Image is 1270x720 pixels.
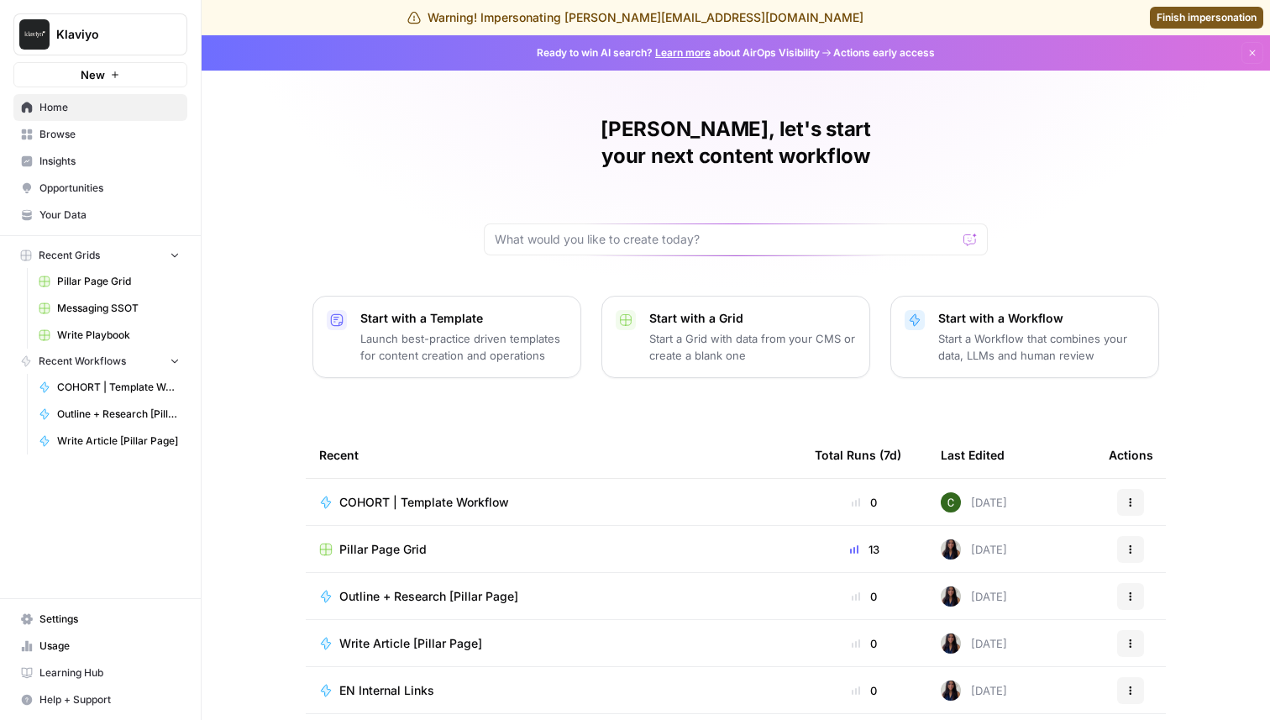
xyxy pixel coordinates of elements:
span: Actions early access [833,45,935,60]
span: Insights [39,154,180,169]
img: rox323kbkgutb4wcij4krxobkpon [941,633,961,654]
p: Launch best-practice driven templates for content creation and operations [360,330,567,364]
a: Write Article [Pillar Page] [319,635,788,652]
span: Pillar Page Grid [57,274,180,289]
button: Start with a GridStart a Grid with data from your CMS or create a blank one [601,296,870,378]
a: Write Playbook [31,322,187,349]
span: Finish impersonation [1157,10,1257,25]
span: EN Internal Links [339,682,434,699]
a: Usage [13,633,187,660]
span: COHORT | Template Workflow [339,494,509,511]
div: [DATE] [941,586,1007,607]
div: [DATE] [941,681,1007,701]
div: [DATE] [941,633,1007,654]
img: rox323kbkgutb4wcij4krxobkpon [941,539,961,560]
img: 14qrvic887bnlg6dzgoj39zarp80 [941,492,961,512]
span: Your Data [39,208,180,223]
button: Start with a WorkflowStart a Workflow that combines your data, LLMs and human review [890,296,1159,378]
span: Usage [39,639,180,654]
p: Start a Grid with data from your CMS or create a blank one [649,330,856,364]
a: Pillar Page Grid [31,268,187,295]
div: Total Runs (7d) [815,432,901,478]
a: COHORT | Template Workflow [31,374,187,401]
div: 0 [815,635,914,652]
span: Recent Grids [39,248,100,263]
button: Start with a TemplateLaunch best-practice driven templates for content creation and operations [312,296,581,378]
h1: [PERSON_NAME], let's start your next content workflow [484,116,988,170]
span: Write Article [Pillar Page] [339,635,482,652]
div: [DATE] [941,539,1007,560]
a: Learning Hub [13,660,187,686]
a: Your Data [13,202,187,229]
a: Browse [13,121,187,148]
div: Actions [1109,432,1153,478]
button: New [13,62,187,87]
a: Home [13,94,187,121]
a: EN Internal Links [319,682,788,699]
span: New [81,66,105,83]
img: rox323kbkgutb4wcij4krxobkpon [941,681,961,701]
p: Start a Workflow that combines your data, LLMs and human review [938,330,1145,364]
button: Workspace: Klaviyo [13,13,187,55]
a: Write Article [Pillar Page] [31,428,187,455]
span: Browse [39,127,180,142]
button: Recent Workflows [13,349,187,374]
span: Write Article [Pillar Page] [57,434,180,449]
span: Messaging SSOT [57,301,180,316]
div: Warning! Impersonating [PERSON_NAME][EMAIL_ADDRESS][DOMAIN_NAME] [407,9,863,26]
span: Outline + Research [Pillar Page] [339,588,518,605]
a: COHORT | Template Workflow [319,494,788,511]
a: Settings [13,606,187,633]
p: Start with a Grid [649,310,856,327]
div: Last Edited [941,432,1005,478]
a: Outline + Research [Pillar Page] [319,588,788,605]
span: Learning Hub [39,665,180,681]
a: Outline + Research [Pillar Page] [31,401,187,428]
img: Klaviyo Logo [19,19,50,50]
a: Insights [13,148,187,175]
span: Pillar Page Grid [339,541,427,558]
a: Finish impersonation [1150,7,1263,29]
a: Opportunities [13,175,187,202]
a: Pillar Page Grid [319,541,788,558]
a: Messaging SSOT [31,295,187,322]
span: COHORT | Template Workflow [57,380,180,395]
p: Start with a Template [360,310,567,327]
span: Settings [39,612,180,627]
span: Help + Support [39,692,180,707]
p: Start with a Workflow [938,310,1145,327]
button: Help + Support [13,686,187,713]
span: Klaviyo [56,26,158,43]
button: Recent Grids [13,243,187,268]
a: Learn more [655,46,711,59]
span: Opportunities [39,181,180,196]
span: Home [39,100,180,115]
span: Recent Workflows [39,354,126,369]
div: 0 [815,588,914,605]
input: What would you like to create today? [495,231,957,248]
span: Write Playbook [57,328,180,343]
div: Recent [319,432,788,478]
div: 0 [815,682,914,699]
span: Outline + Research [Pillar Page] [57,407,180,422]
div: 0 [815,494,914,511]
img: rox323kbkgutb4wcij4krxobkpon [941,586,961,607]
span: Ready to win AI search? about AirOps Visibility [537,45,820,60]
div: [DATE] [941,492,1007,512]
div: 13 [815,541,914,558]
